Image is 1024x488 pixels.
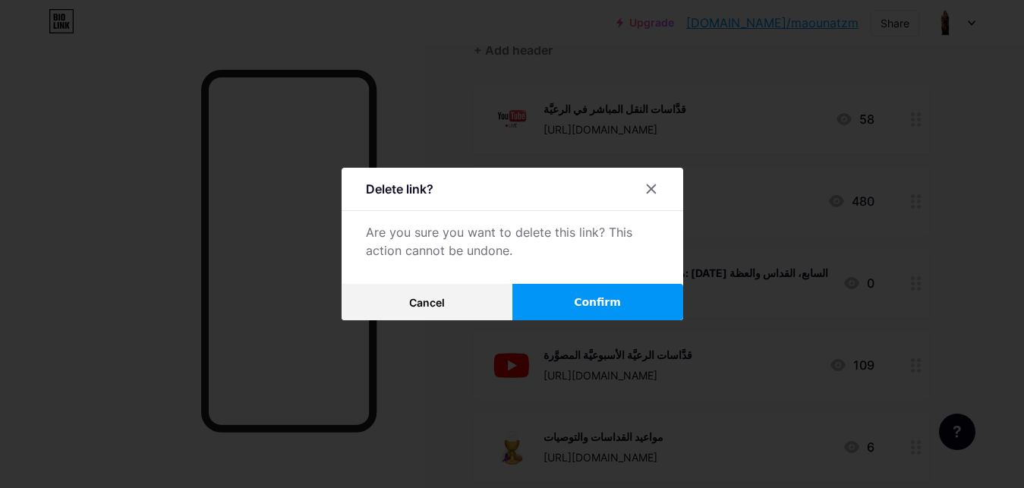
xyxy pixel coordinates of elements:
[366,180,433,198] div: Delete link?
[342,284,512,320] button: Cancel
[574,294,621,310] span: Confirm
[512,284,683,320] button: Confirm
[409,296,445,309] span: Cancel
[366,223,659,260] div: Are you sure you want to delete this link? This action cannot be undone.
